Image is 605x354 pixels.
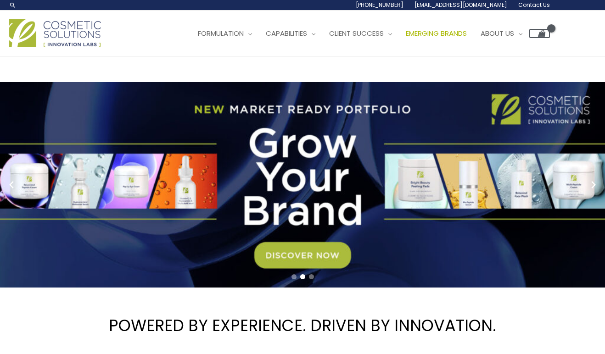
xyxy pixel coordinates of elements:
a: Formulation [191,20,259,47]
span: Go to slide 2 [300,274,305,279]
a: Search icon link [9,1,17,9]
a: Capabilities [259,20,322,47]
span: Contact Us [518,1,550,9]
span: Emerging Brands [406,28,467,38]
a: View Shopping Cart, empty [529,29,550,38]
span: Go to slide 1 [291,274,297,279]
span: Formulation [198,28,244,38]
a: Client Success [322,20,399,47]
a: Emerging Brands [399,20,474,47]
img: Cosmetic Solutions Logo [9,19,101,47]
span: About Us [481,28,514,38]
span: Client Success [329,28,384,38]
span: Go to slide 3 [309,274,314,279]
span: Capabilities [266,28,307,38]
span: [PHONE_NUMBER] [356,1,403,9]
a: About Us [474,20,529,47]
button: Next slide [587,178,600,192]
button: Previous slide [5,178,18,192]
span: [EMAIL_ADDRESS][DOMAIN_NAME] [415,1,507,9]
nav: Site Navigation [184,20,550,47]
